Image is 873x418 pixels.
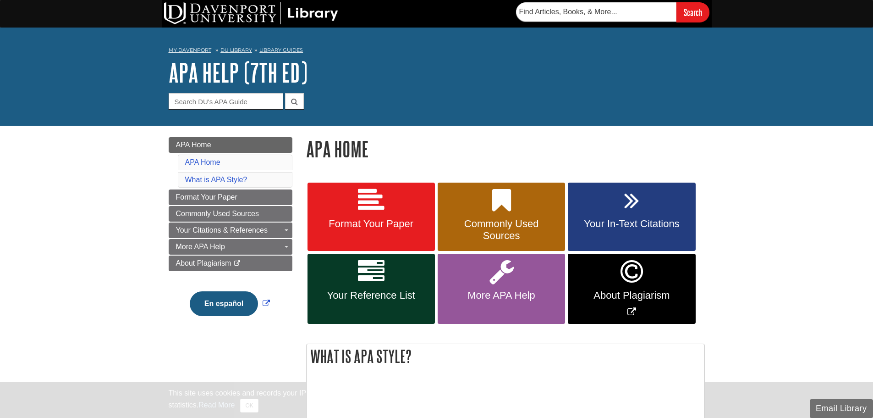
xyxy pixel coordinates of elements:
span: Your Reference List [314,290,428,301]
h1: APA Home [306,137,705,161]
a: Link opens in new window [568,254,695,324]
a: More APA Help [169,239,292,255]
i: This link opens in a new window [233,261,241,267]
button: Close [240,399,258,412]
a: APA Home [169,137,292,153]
a: APA Home [185,158,220,166]
a: More APA Help [438,254,565,324]
span: About Plagiarism [575,290,688,301]
a: Commonly Used Sources [438,183,565,251]
button: Email Library [810,399,873,418]
span: More APA Help [176,243,225,251]
span: More APA Help [445,290,558,301]
a: Your Reference List [307,254,435,324]
a: Commonly Used Sources [169,206,292,222]
h2: What is APA Style? [307,344,704,368]
a: Format Your Paper [307,183,435,251]
span: Format Your Paper [176,193,237,201]
span: Your In-Text Citations [575,218,688,230]
button: En español [190,291,258,316]
a: Library Guides [259,47,303,53]
span: Commonly Used Sources [445,218,558,242]
span: APA Home [176,141,211,149]
nav: breadcrumb [169,44,705,59]
a: My Davenport [169,46,211,54]
input: Search DU's APA Guide [169,93,283,109]
span: Your Citations & References [176,226,268,234]
a: Format Your Paper [169,189,292,205]
a: Link opens in new window [187,300,272,307]
input: Find Articles, Books, & More... [516,2,676,22]
input: Search [676,2,709,22]
img: DU Library [164,2,338,24]
span: Commonly Used Sources [176,210,259,217]
span: About Plagiarism [176,259,231,267]
a: Read More [198,401,235,409]
span: Format Your Paper [314,218,428,230]
div: Guide Page Menu [169,137,292,332]
a: About Plagiarism [169,256,292,271]
a: DU Library [220,47,252,53]
a: APA Help (7th Ed) [169,58,307,87]
a: Your Citations & References [169,223,292,238]
form: Searches DU Library's articles, books, and more [516,2,709,22]
a: Your In-Text Citations [568,183,695,251]
a: What is APA Style? [185,176,247,184]
div: This site uses cookies and records your IP address for usage statistics. Additionally, we use Goo... [169,388,705,412]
